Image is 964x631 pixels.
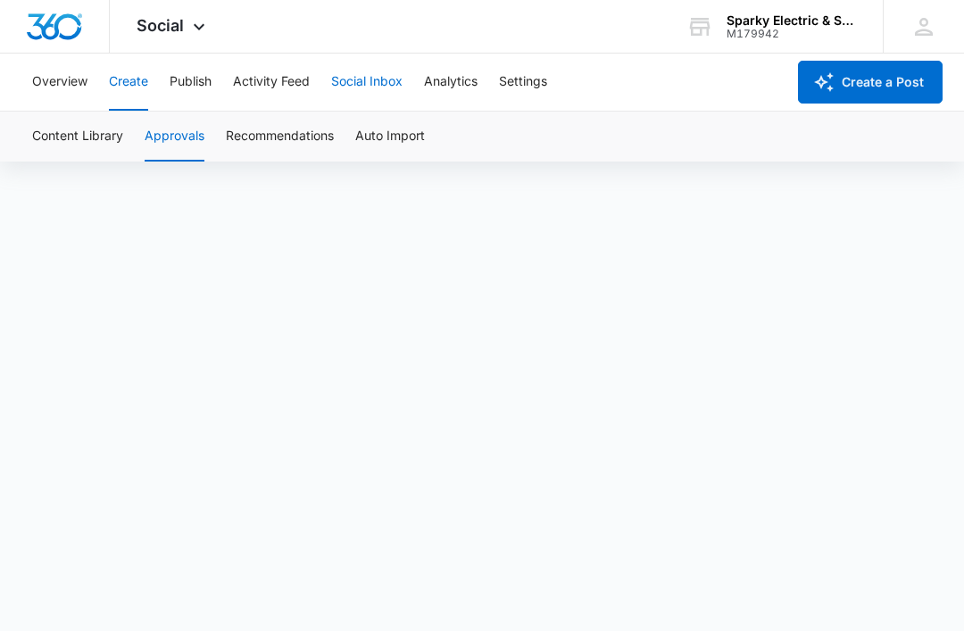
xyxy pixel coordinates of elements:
button: Social Inbox [331,54,403,111]
button: Analytics [424,54,478,111]
button: Approvals [145,112,204,162]
button: Settings [499,54,547,111]
button: Create a Post [798,61,943,104]
button: Create [109,54,148,111]
div: account name [727,13,857,28]
button: Publish [170,54,212,111]
button: Overview [32,54,87,111]
span: Social [137,16,184,35]
button: Recommendations [226,112,334,162]
button: Activity Feed [233,54,310,111]
button: Auto Import [355,112,425,162]
button: Content Library [32,112,123,162]
div: account id [727,28,857,40]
